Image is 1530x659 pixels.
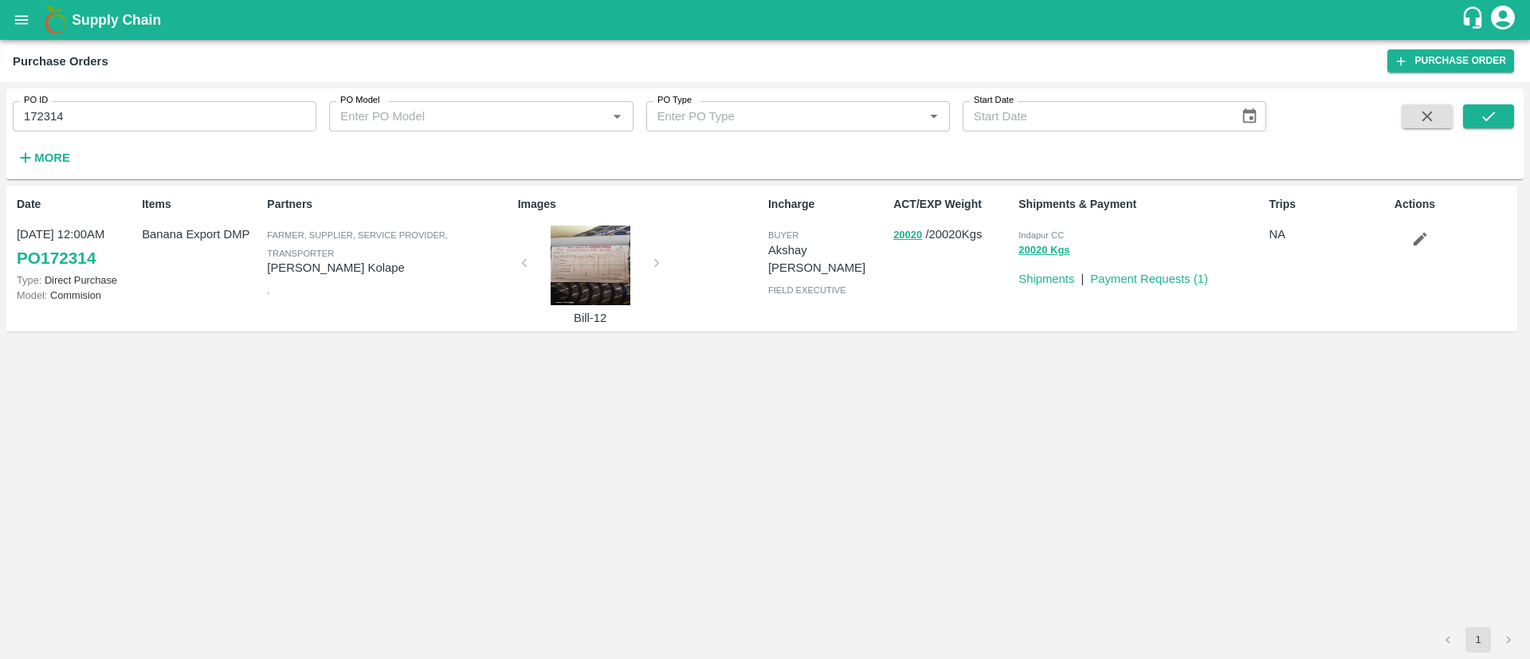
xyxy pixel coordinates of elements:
input: Start Date [963,101,1228,131]
p: NA [1269,226,1388,243]
input: Enter PO ID [13,101,316,131]
div: customer-support [1461,6,1489,34]
img: logo [40,4,72,36]
p: Actions [1395,196,1513,213]
p: / 20020 Kgs [893,226,1012,244]
a: PO172314 [17,244,96,273]
p: [DATE] 12:00AM [17,226,135,243]
p: Images [518,196,762,213]
p: Trips [1269,196,1388,213]
input: Enter PO Type [651,106,898,127]
span: Model: [17,289,47,301]
label: PO ID [24,94,48,107]
nav: pagination navigation [1433,627,1524,653]
div: | [1074,264,1084,288]
p: Shipments & Payment [1018,196,1262,213]
a: Shipments [1018,273,1074,285]
p: ACT/EXP Weight [893,196,1012,213]
p: Banana Export DMP [142,226,261,243]
p: Partners [267,196,511,213]
a: Payment Requests (1) [1090,273,1208,285]
input: Enter PO Model [334,106,581,127]
button: Open [924,106,944,127]
label: PO Type [657,94,692,107]
p: Direct Purchase [17,273,135,288]
a: Purchase Order [1387,49,1514,73]
button: Open [606,106,627,127]
p: [PERSON_NAME] Kolape [267,259,511,277]
p: Akshay [PERSON_NAME] [768,241,887,277]
button: Choose date [1234,101,1265,131]
p: Bill-12 [531,309,650,327]
button: open drawer [3,2,40,38]
p: Date [17,196,135,213]
label: Start Date [974,94,1014,107]
button: page 1 [1465,627,1491,653]
div: account of current user [1489,3,1517,37]
p: Commision [17,288,135,303]
span: Type: [17,274,41,286]
p: Items [142,196,261,213]
p: Incharge [768,196,887,213]
span: Farmer, Supplier, Service Provider, Transporter [267,230,448,257]
strong: More [34,151,70,164]
span: field executive [768,285,846,295]
span: , [267,285,269,295]
div: Purchase Orders [13,51,108,72]
button: 20020 Kgs [1018,241,1069,260]
a: Supply Chain [72,9,1461,31]
span: buyer [768,230,798,240]
b: Supply Chain [72,12,161,28]
button: 20020 [893,226,922,245]
label: PO Model [340,94,380,107]
span: Indapur CC [1018,230,1064,240]
button: More [13,144,74,171]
